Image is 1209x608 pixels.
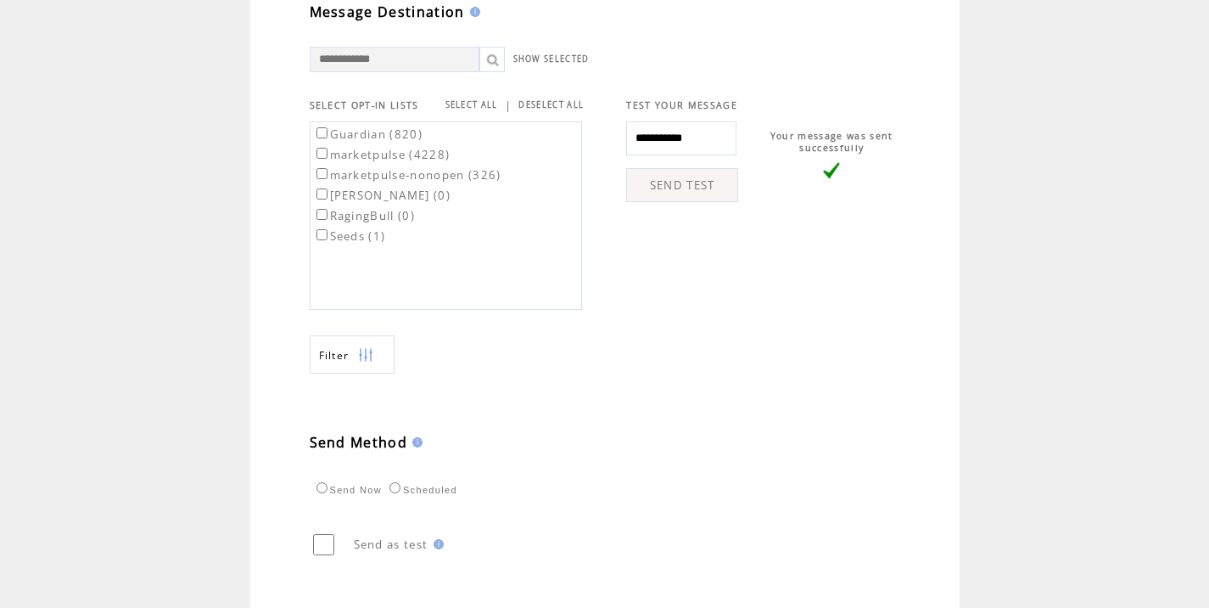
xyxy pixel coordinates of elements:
[445,99,498,110] a: SELECT ALL
[310,3,465,21] span: Message Destination
[770,130,893,154] span: Your message was sent successfully
[823,162,840,179] img: vLarge.png
[313,127,423,142] label: Guardian (820)
[310,335,395,374] a: Filter
[316,127,327,138] input: Guardian (820)
[389,482,400,493] input: Scheduled
[354,537,428,552] span: Send as test
[407,437,423,448] img: help.gif
[316,148,327,159] input: marketpulse (4228)
[316,209,327,220] input: RagingBull (0)
[316,229,327,240] input: Seeds (1)
[316,482,327,493] input: Send Now
[358,336,373,374] img: filters.png
[313,167,501,183] label: marketpulse-nonopen (326)
[313,147,451,162] label: marketpulse (4228)
[310,99,419,111] span: SELECT OPT-IN LISTS
[313,208,416,223] label: RagingBull (0)
[316,189,327,200] input: [PERSON_NAME] (0)
[316,168,327,179] input: marketpulse-nonopen (326)
[513,53,590,65] a: SHOW SELECTED
[465,7,480,17] img: help.gif
[428,539,444,549] img: help.gif
[319,348,350,363] span: Show filters
[505,98,512,113] span: |
[385,485,457,495] label: Scheduled
[312,485,382,495] label: Send Now
[626,99,737,111] span: TEST YOUR MESSAGE
[518,99,584,110] a: DESELECT ALL
[310,433,408,452] span: Send Method
[626,168,738,202] a: SEND TEST
[313,188,451,203] label: [PERSON_NAME] (0)
[313,228,386,244] label: Seeds (1)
